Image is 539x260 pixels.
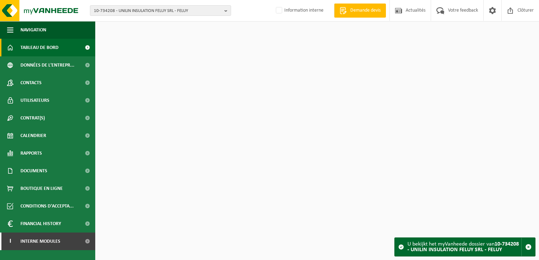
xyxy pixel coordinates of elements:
[20,215,61,233] span: Financial History
[274,5,323,16] label: Information interne
[20,233,60,250] span: Interne modules
[90,5,231,16] button: 10-734208 - UNILIN INSULATION FELUY SRL - FELUY
[20,56,74,74] span: Données de l'entrepr...
[20,197,74,215] span: Conditions d'accepta...
[20,162,47,180] span: Documents
[407,241,519,253] strong: 10-734208 - UNILIN INSULATION FELUY SRL - FELUY
[334,4,386,18] a: Demande devis
[20,39,59,56] span: Tableau de bord
[20,109,45,127] span: Contrat(s)
[20,92,49,109] span: Utilisateurs
[20,180,63,197] span: Boutique en ligne
[7,233,13,250] span: I
[20,74,42,92] span: Contacts
[20,127,46,144] span: Calendrier
[349,7,382,14] span: Demande devis
[407,238,521,256] div: U bekijkt het myVanheede dossier van
[94,6,222,16] span: 10-734208 - UNILIN INSULATION FELUY SRL - FELUY
[20,144,42,162] span: Rapports
[20,21,46,39] span: Navigation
